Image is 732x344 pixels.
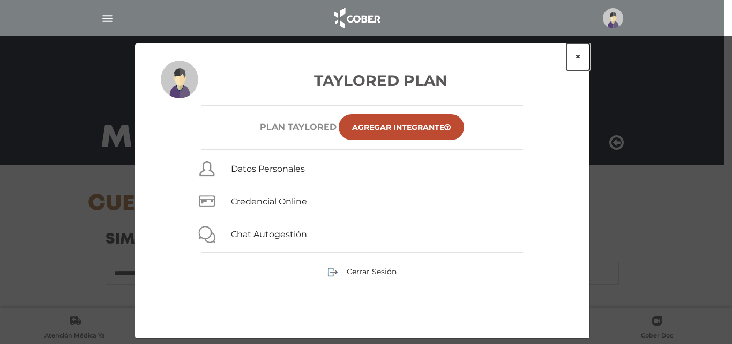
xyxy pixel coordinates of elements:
a: Datos Personales [231,164,305,174]
img: profile-placeholder.svg [161,61,198,98]
a: Chat Autogestión [231,229,307,239]
img: logo_cober_home-white.png [328,5,385,31]
img: profile-placeholder.svg [603,8,623,28]
img: Cober_menu-lines-white.svg [101,12,114,25]
h3: Taylored Plan [161,69,564,92]
a: Cerrar Sesión [327,266,397,276]
a: Credencial Online [231,196,307,207]
h6: Plan TAYLORED [260,122,337,132]
img: sign-out.png [327,267,338,277]
span: Cerrar Sesión [347,267,397,276]
button: × [566,43,589,70]
a: Agregar Integrante [339,114,464,140]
